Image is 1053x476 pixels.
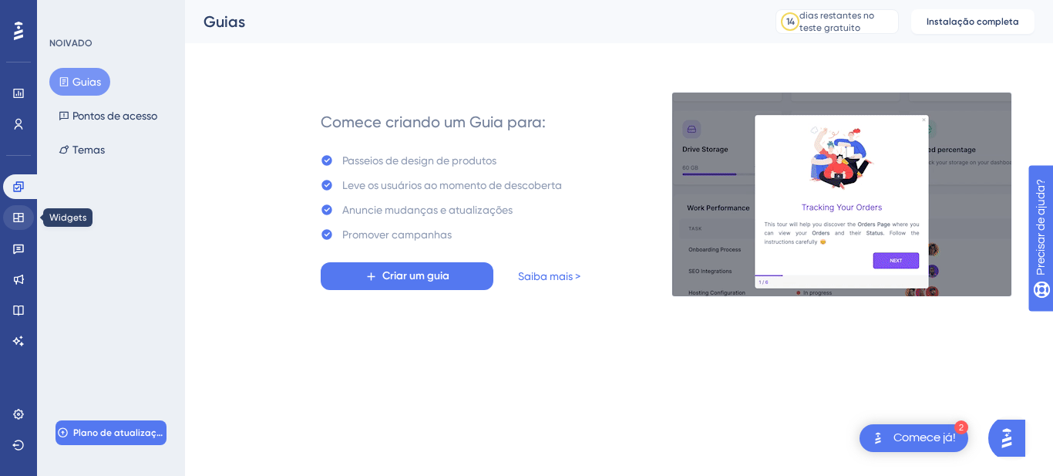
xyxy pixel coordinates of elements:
a: Saiba mais > [518,267,580,285]
button: Instalação completa [911,9,1034,34]
button: Plano de atualização [56,420,167,445]
iframe: Iniciador do Assistente de IA do UserGuiding [988,415,1034,461]
font: Leve os usuários ao momento de descoberta [342,179,562,191]
font: Pontos de acesso [72,110,157,122]
img: imagem-do-lançador-texto-alternativo [869,429,887,447]
font: Plano de atualização [73,427,168,438]
div: Abra a lista de verificação Comece!, módulos restantes: 2 [860,424,968,452]
img: 21a29cd0e06a8f1d91b8bced9f6e1c06.gif [671,92,1012,297]
button: Criar um guia [321,262,493,290]
font: Comece criando um Guia para: [321,113,546,131]
font: Guias [204,12,245,31]
font: dias restantes no teste gratuito [799,10,874,33]
button: Temas [49,136,114,164]
font: Anuncie mudanças e atualizações [342,204,513,216]
font: 14 [786,16,795,27]
font: Precisar de ajuda? [36,7,133,19]
font: Instalação completa [927,16,1019,27]
font: Guias [72,76,101,88]
font: Temas [72,143,105,156]
font: 2 [959,424,964,432]
font: Comece já! [893,431,956,444]
font: Criar um guia [382,269,449,282]
button: Pontos de acesso [49,102,167,130]
font: Promover campanhas [342,228,452,241]
button: Guias [49,68,110,96]
font: Passeios de design de produtos [342,154,496,167]
font: NOIVADO [49,38,93,49]
font: Saiba mais > [518,270,580,282]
